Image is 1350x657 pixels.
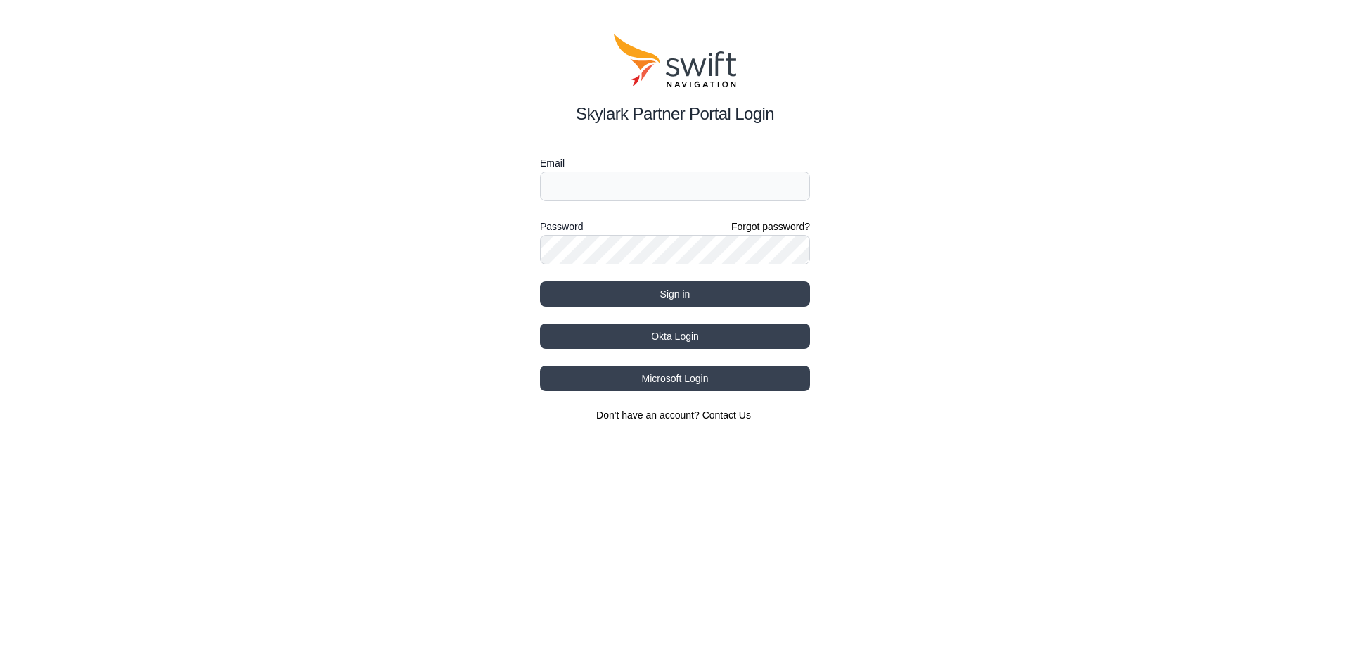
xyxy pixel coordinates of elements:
[702,409,751,421] a: Contact Us
[540,281,810,307] button: Sign in
[540,408,810,422] section: Don't have an account?
[540,366,810,391] button: Microsoft Login
[540,218,583,235] label: Password
[540,155,810,172] label: Email
[540,101,810,127] h2: Skylark Partner Portal Login
[540,324,810,349] button: Okta Login
[731,219,810,234] a: Forgot password?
